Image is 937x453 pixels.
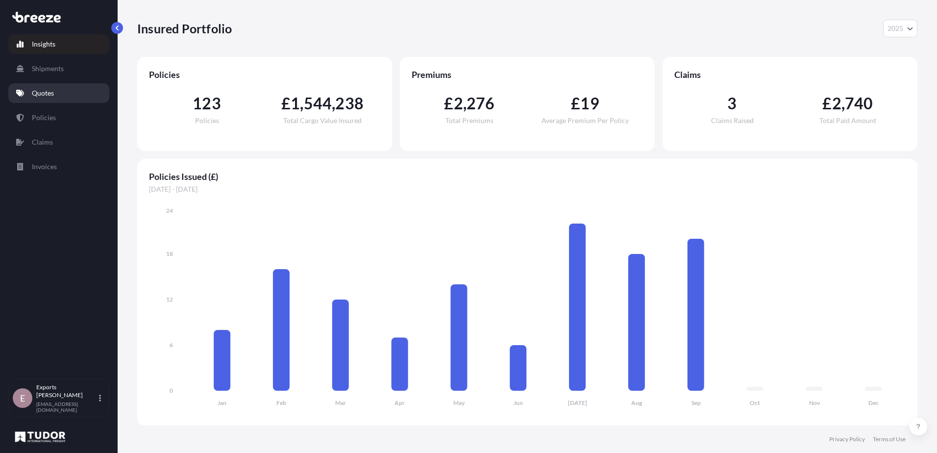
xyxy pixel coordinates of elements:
[829,435,865,443] a: Privacy Policy
[711,117,754,124] span: Claims Raised
[514,399,523,406] tspan: Jun
[445,117,493,124] span: Total Premiums
[281,96,291,111] span: £
[195,117,219,124] span: Policies
[873,435,906,443] a: Terms of Use
[8,132,109,152] a: Claims
[888,24,903,33] span: 2025
[822,96,832,111] span: £
[32,64,64,74] p: Shipments
[868,399,879,406] tspan: Dec
[845,96,873,111] span: 740
[571,96,580,111] span: £
[453,399,465,406] tspan: May
[32,137,53,147] p: Claims
[32,39,55,49] p: Insights
[809,399,820,406] tspan: Nov
[170,387,173,394] tspan: 0
[12,429,68,445] img: organization-logo
[149,69,380,80] span: Policies
[8,157,109,176] a: Invoices
[568,399,587,406] tspan: [DATE]
[691,399,701,406] tspan: Sep
[335,96,364,111] span: 238
[36,401,97,413] p: [EMAIL_ADDRESS][DOMAIN_NAME]
[819,117,876,124] span: Total Paid Amount
[8,108,109,127] a: Policies
[32,113,56,123] p: Policies
[580,96,599,111] span: 19
[841,96,845,111] span: ,
[335,399,346,406] tspan: Mar
[8,34,109,54] a: Insights
[304,96,332,111] span: 544
[332,96,335,111] span: ,
[8,83,109,103] a: Quotes
[276,399,286,406] tspan: Feb
[218,399,226,406] tspan: Jan
[166,250,173,257] tspan: 18
[832,96,841,111] span: 2
[193,96,221,111] span: 123
[137,21,232,36] p: Insured Portfolio
[412,69,643,80] span: Premiums
[149,184,906,194] span: [DATE] - [DATE]
[727,96,737,111] span: 3
[283,117,362,124] span: Total Cargo Value Insured
[8,59,109,78] a: Shipments
[631,399,642,406] tspan: Aug
[32,88,54,98] p: Quotes
[395,399,405,406] tspan: Apr
[300,96,303,111] span: ,
[170,341,173,349] tspan: 6
[20,393,25,403] span: E
[463,96,467,111] span: ,
[149,171,906,182] span: Policies Issued (£)
[444,96,453,111] span: £
[454,96,463,111] span: 2
[542,117,629,124] span: Average Premium Per Policy
[750,399,760,406] tspan: Oct
[883,20,917,37] button: Year Selector
[166,207,173,214] tspan: 24
[674,69,906,80] span: Claims
[467,96,495,111] span: 276
[166,296,173,303] tspan: 12
[32,162,57,172] p: Invoices
[36,383,97,399] p: Exports [PERSON_NAME]
[291,96,300,111] span: 1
